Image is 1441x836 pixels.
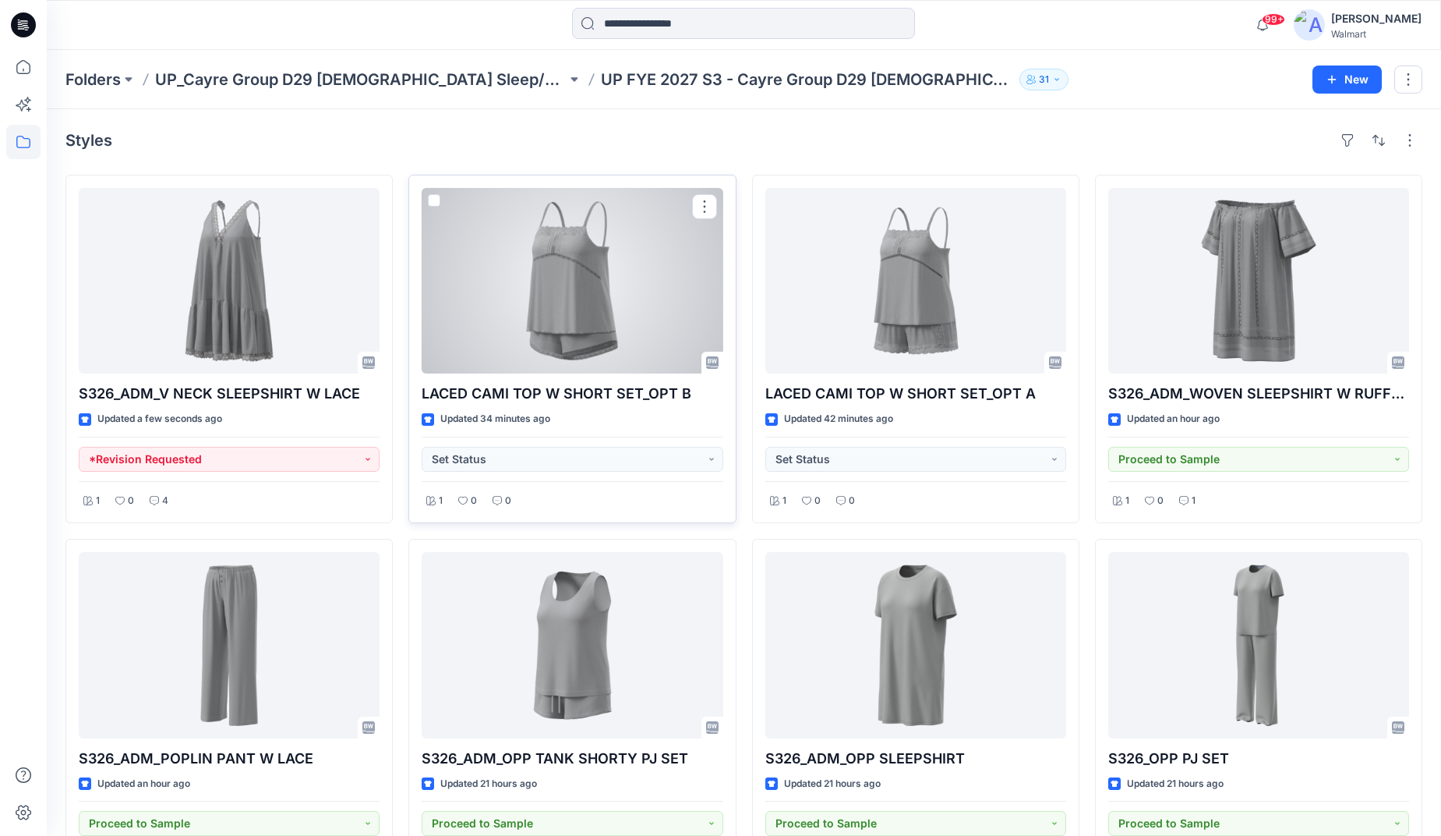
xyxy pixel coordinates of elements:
[97,776,190,792] p: Updated an hour ago
[505,493,511,509] p: 0
[1331,9,1422,28] div: [PERSON_NAME]
[849,493,855,509] p: 0
[65,69,121,90] a: Folders
[765,748,1066,770] p: S326_ADM_OPP SLEEPSHIRT
[162,493,168,509] p: 4
[440,411,550,427] p: Updated 34 minutes ago
[79,552,380,738] a: S326_ADM_POPLIN PANT W LACE
[79,188,380,374] a: S326_ADM_V NECK SLEEPSHIRT W LACE
[765,188,1066,374] a: LACED CAMI TOP W SHORT SET_OPT A
[422,383,722,405] p: LACED CAMI TOP W SHORT SET_OPT B
[422,188,722,374] a: LACED CAMI TOP W SHORT SET_OPT B
[155,69,567,90] a: UP_Cayre Group D29 [DEMOGRAPHIC_DATA] Sleep/Loungewear
[1108,552,1409,738] a: S326_OPP PJ SET
[1108,383,1409,405] p: S326_ADM_WOVEN SLEEPSHIRT W RUFFLE AND LACE
[1192,493,1196,509] p: 1
[1157,493,1164,509] p: 0
[97,411,222,427] p: Updated a few seconds ago
[784,411,893,427] p: Updated 42 minutes ago
[1262,13,1285,26] span: 99+
[765,552,1066,738] a: S326_ADM_OPP SLEEPSHIRT
[1127,776,1224,792] p: Updated 21 hours ago
[784,776,881,792] p: Updated 21 hours ago
[1127,411,1220,427] p: Updated an hour ago
[814,493,821,509] p: 0
[1312,66,1382,94] button: New
[782,493,786,509] p: 1
[128,493,134,509] p: 0
[1108,188,1409,374] a: S326_ADM_WOVEN SLEEPSHIRT W RUFFLE AND LACE
[439,493,443,509] p: 1
[440,776,537,792] p: Updated 21 hours ago
[1294,9,1325,41] img: avatar
[601,69,1012,90] p: UP FYE 2027 S3 - Cayre Group D29 [DEMOGRAPHIC_DATA] Sleepwear
[1019,69,1068,90] button: 31
[422,748,722,770] p: S326_ADM_OPP TANK SHORTY PJ SET
[1039,71,1049,88] p: 31
[471,493,477,509] p: 0
[1331,28,1422,40] div: Walmart
[1108,748,1409,770] p: S326_OPP PJ SET
[96,493,100,509] p: 1
[79,383,380,405] p: S326_ADM_V NECK SLEEPSHIRT W LACE
[65,131,112,150] h4: Styles
[422,552,722,738] a: S326_ADM_OPP TANK SHORTY PJ SET
[765,383,1066,405] p: LACED CAMI TOP W SHORT SET_OPT A
[79,748,380,770] p: S326_ADM_POPLIN PANT W LACE
[1125,493,1129,509] p: 1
